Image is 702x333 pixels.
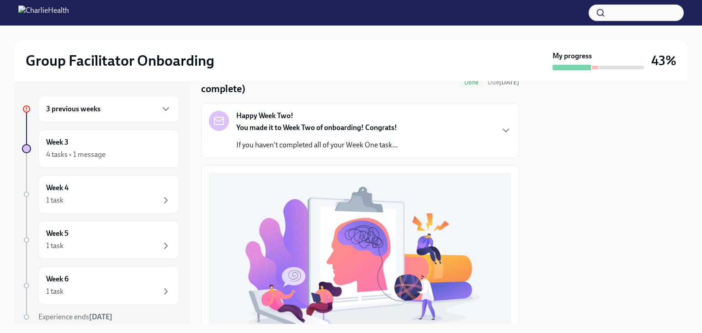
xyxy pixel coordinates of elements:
[46,183,69,193] h6: Week 4
[38,96,179,122] div: 3 previous weeks
[18,5,69,20] img: CharlieHealth
[201,68,455,96] h4: Week Two: Compliance Crisis Response (~1.5 hours to complete)
[46,150,106,160] div: 4 tasks • 1 message
[488,78,519,86] span: Due
[22,130,179,168] a: Week 34 tasks • 1 message
[46,286,64,297] div: 1 task
[46,195,64,205] div: 1 task
[459,79,484,86] span: Done
[22,221,179,259] a: Week 51 task
[22,266,179,305] a: Week 61 task
[26,52,214,70] h2: Group Facilitator Onboarding
[236,140,398,150] p: If you haven't completed all of your Week One task...
[46,241,64,251] div: 1 task
[651,52,676,69] h3: 43%
[46,104,101,114] h6: 3 previous weeks
[22,175,179,213] a: Week 41 task
[38,312,112,321] span: Experience ends
[553,51,592,61] strong: My progress
[236,111,293,121] strong: Happy Week Two!
[46,229,69,239] h6: Week 5
[89,312,112,321] strong: [DATE]
[499,78,519,86] strong: [DATE]
[236,123,397,132] strong: You made it to Week Two of onboarding! Congrats!
[488,78,519,87] span: September 8th, 2025 09:00
[46,137,69,147] h6: Week 3
[46,274,69,284] h6: Week 6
